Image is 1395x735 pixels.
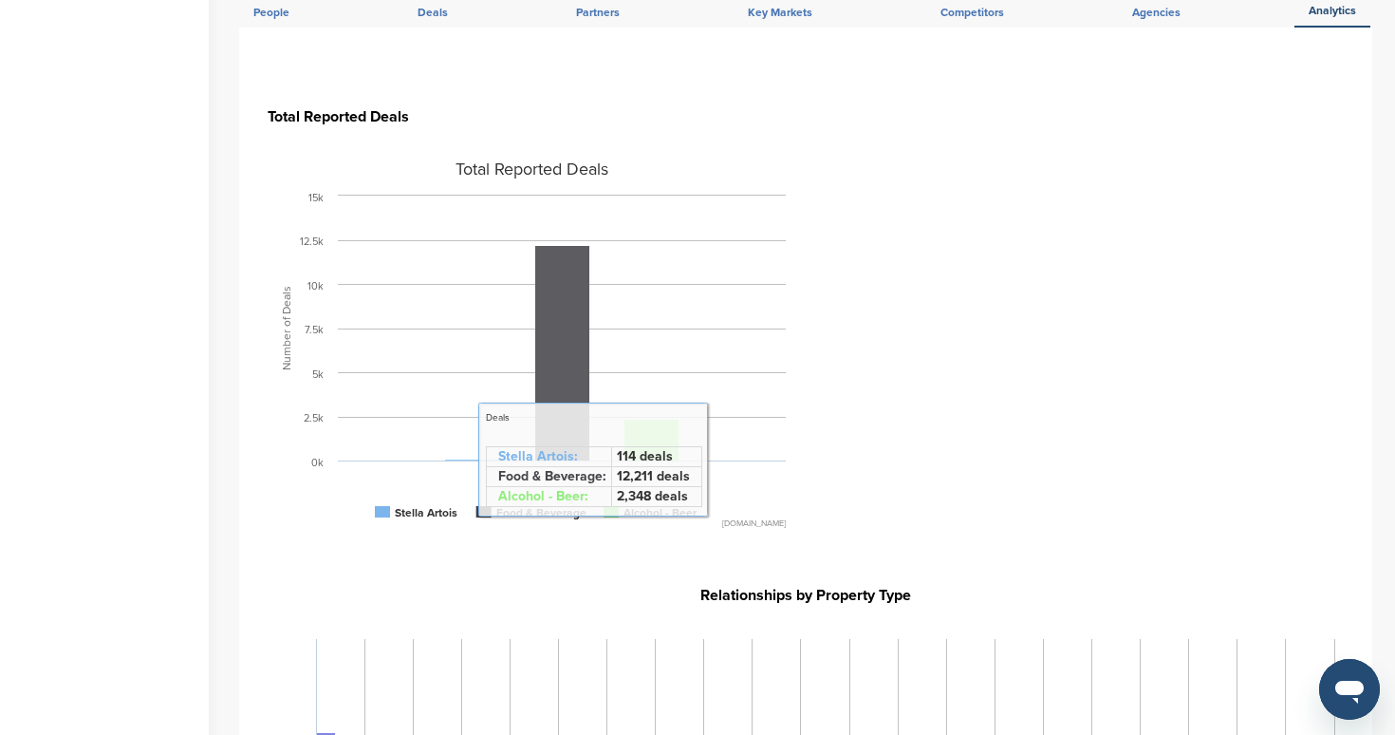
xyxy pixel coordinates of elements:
b: 12,211 deals [617,468,690,484]
td: Food & Beverage: [487,467,612,487]
tspan: Total Reported Deals [456,159,608,179]
text: 0k [311,457,324,469]
span: Competitors [940,7,1004,18]
text: 15k [308,192,324,204]
tspan: Number of Deals [280,286,293,370]
span: Agencies [1132,7,1181,18]
iframe: Bouton de lancement de la fenêtre de messagerie [1319,659,1380,720]
text: 2.5k [304,412,324,424]
text: 12.5k [300,236,324,248]
text: 5k [312,368,324,381]
span: Partners [576,7,620,18]
text: 10k [307,280,324,292]
text: [DOMAIN_NAME] [722,518,786,529]
text: 7.5k [305,324,324,336]
span: Deals [486,412,510,424]
td: Alcohol - Beer: [487,487,612,507]
span: People [253,7,289,18]
h3: Total Reported Deals [268,105,795,128]
td: Stella Artois: [487,447,612,467]
b: 2,348 deals [617,488,688,504]
tspan: Stella Artois [395,506,457,519]
b: 114 deals [617,448,673,464]
span: Key Markets [748,7,812,18]
h3: Relationships by Property Type [268,584,1344,607]
span: Analytics [1309,5,1356,16]
span: Deals [418,7,448,18]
